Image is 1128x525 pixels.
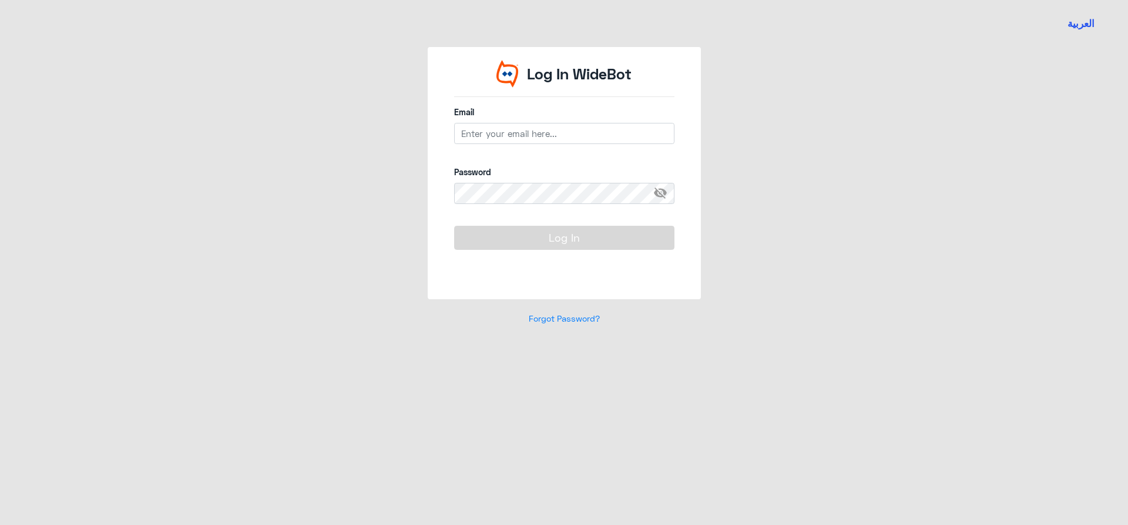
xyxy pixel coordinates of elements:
[454,226,674,249] button: Log In
[454,123,674,144] input: Enter your email here...
[454,166,674,178] label: Password
[496,60,519,88] img: Widebot Logo
[454,106,674,118] label: Email
[653,183,674,204] span: visibility_off
[1060,9,1102,38] a: Switch language
[527,63,632,85] p: Log In WideBot
[529,313,600,323] a: Forgot Password?
[1067,16,1095,31] button: العربية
